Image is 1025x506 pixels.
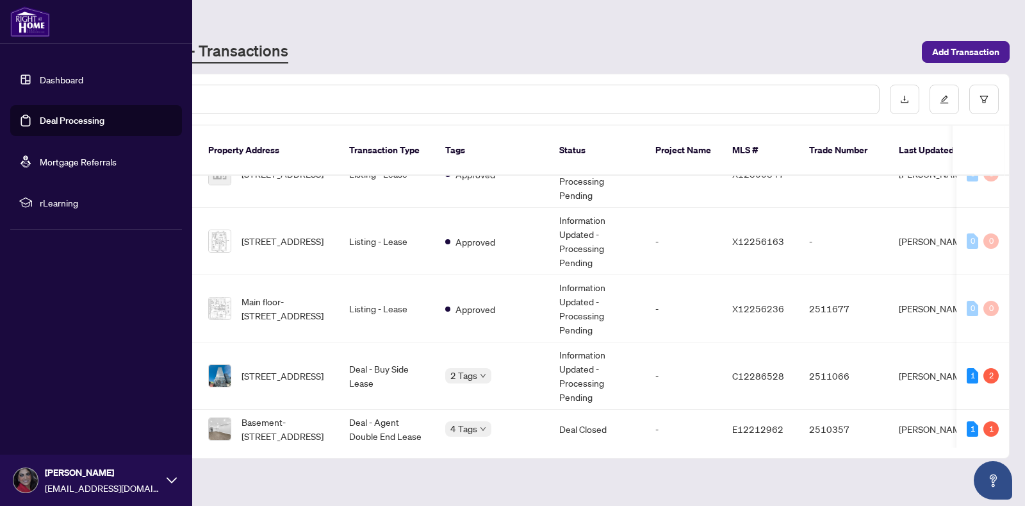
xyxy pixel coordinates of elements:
[549,208,645,275] td: Information Updated - Processing Pending
[889,126,985,176] th: Last Updated By
[480,373,486,379] span: down
[40,196,173,210] span: rLearning
[242,294,329,323] span: Main floor-[STREET_ADDRESS]
[799,208,889,275] td: -
[645,342,722,410] td: -
[799,342,889,410] td: 2511066
[732,370,784,382] span: C12286528
[45,481,160,495] span: [EMAIL_ADDRESS][DOMAIN_NAME]
[242,415,329,443] span: Basement-[STREET_ADDRESS]
[967,368,978,384] div: 1
[967,301,978,316] div: 0
[10,6,50,37] img: logo
[435,126,549,176] th: Tags
[645,208,722,275] td: -
[45,466,160,480] span: [PERSON_NAME]
[549,275,645,342] td: Information Updated - Processing Pending
[732,235,784,247] span: X12256163
[209,230,231,252] img: thumbnail-img
[889,342,985,410] td: [PERSON_NAME]
[40,115,104,126] a: Deal Processing
[645,410,722,449] td: -
[645,126,722,176] th: Project Name
[339,208,435,275] td: Listing - Lease
[940,95,949,104] span: edit
[930,85,959,114] button: edit
[209,365,231,387] img: thumbnail-img
[480,426,486,432] span: down
[13,468,38,493] img: Profile Icon
[339,275,435,342] td: Listing - Lease
[983,421,999,437] div: 1
[889,410,985,449] td: [PERSON_NAME]
[209,418,231,440] img: thumbnail-img
[799,410,889,449] td: 2510357
[983,233,999,249] div: 0
[983,368,999,384] div: 2
[549,342,645,410] td: Information Updated - Processing Pending
[932,42,999,62] span: Add Transaction
[339,410,435,449] td: Deal - Agent Double End Lease
[980,95,988,104] span: filter
[242,234,324,248] span: [STREET_ADDRESS]
[974,461,1012,500] button: Open asap
[890,85,919,114] button: download
[645,275,722,342] td: -
[209,298,231,319] img: thumbnail-img
[889,275,985,342] td: [PERSON_NAME]
[799,126,889,176] th: Trade Number
[889,208,985,275] td: [PERSON_NAME]
[450,421,477,436] span: 4 Tags
[242,369,324,383] span: [STREET_ADDRESS]
[967,421,978,437] div: 1
[732,423,783,435] span: E12212962
[732,303,784,314] span: X12256236
[40,74,83,85] a: Dashboard
[969,85,999,114] button: filter
[549,126,645,176] th: Status
[967,233,978,249] div: 0
[799,275,889,342] td: 2511677
[455,235,495,249] span: Approved
[722,126,799,176] th: MLS #
[983,301,999,316] div: 0
[339,126,435,176] th: Transaction Type
[198,126,339,176] th: Property Address
[455,302,495,316] span: Approved
[922,41,1010,63] button: Add Transaction
[40,156,117,167] a: Mortgage Referrals
[450,368,477,383] span: 2 Tags
[900,95,909,104] span: download
[339,342,435,410] td: Deal - Buy Side Lease
[549,410,645,449] td: Deal Closed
